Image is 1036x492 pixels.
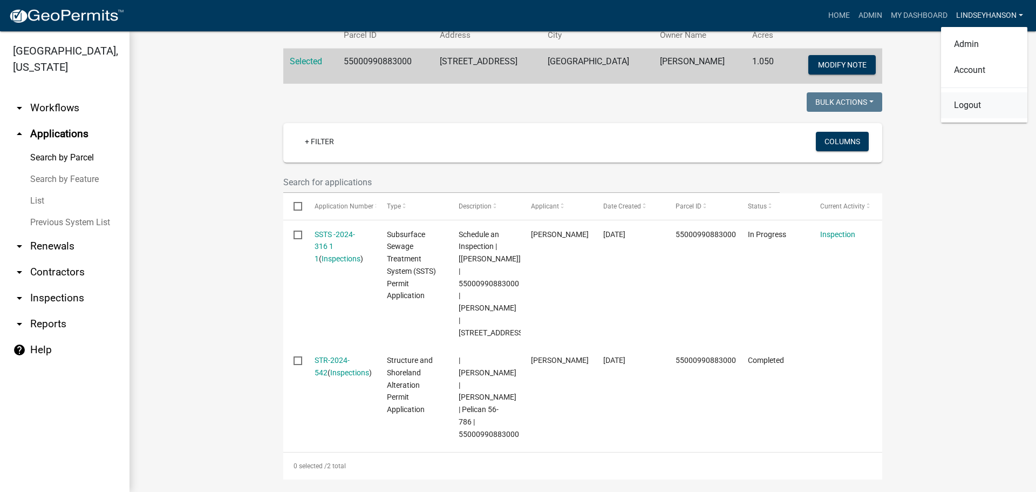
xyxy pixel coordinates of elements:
[376,193,448,219] datatable-header-cell: Type
[738,193,810,219] datatable-header-cell: Status
[748,230,786,239] span: In Progress
[941,27,1027,123] div: Lindseyhanson
[816,132,869,151] button: Columns
[337,23,433,48] th: Parcel ID
[283,453,882,480] div: 2 total
[541,23,653,48] th: City
[653,23,746,48] th: Owner Name
[13,102,26,114] i: arrow_drop_down
[337,49,433,84] td: 55000990883000
[13,127,26,140] i: arrow_drop_up
[459,203,492,210] span: Description
[13,343,26,356] i: help
[13,266,26,279] i: arrow_drop_down
[296,132,343,151] a: + Filter
[593,193,665,219] datatable-header-cell: Date Created
[541,49,653,84] td: [GEOGRAPHIC_DATA]
[653,49,746,84] td: [PERSON_NAME]
[887,5,952,26] a: My Dashboard
[283,171,780,193] input: Search for applications
[810,193,882,219] datatable-header-cell: Current Activity
[748,356,784,365] span: Completed
[603,356,625,365] span: 05/18/2024
[315,356,350,377] a: STR-2024-542
[387,230,436,300] span: Subsurface Sewage Treatment System (SSTS) Permit Application
[941,57,1027,83] a: Account
[746,23,787,48] th: Acres
[459,230,525,337] span: Schedule an Inspection | [Sheila Dahl] | 55000990883000 | ALAN WEIGEL | 50551 CO HWY 9
[808,55,876,75] button: Modify Note
[459,356,519,439] span: | Elizabeth Plaster | WEIGEL,ALAN | Pelican 56-786 | 55000990883000
[820,203,865,210] span: Current Activity
[304,193,376,219] datatable-header-cell: Application Number
[294,462,327,470] span: 0 selected /
[531,203,559,210] span: Applicant
[603,230,625,239] span: 07/18/2024
[322,254,360,263] a: Inspections
[387,356,433,414] span: Structure and Shoreland Alteration Permit Application
[13,292,26,305] i: arrow_drop_down
[315,354,366,379] div: ( )
[941,31,1027,57] a: Admin
[676,203,701,210] span: Parcel ID
[315,203,373,210] span: Application Number
[676,230,736,239] span: 55000990883000
[676,356,736,365] span: 55000990883000
[433,23,541,48] th: Address
[824,5,854,26] a: Home
[283,193,304,219] datatable-header-cell: Select
[315,228,366,265] div: ( )
[290,56,322,66] a: Selected
[817,60,866,69] span: Modify Note
[330,368,369,377] a: Inspections
[315,230,355,264] a: SSTS -2024-316 1 1
[433,49,541,84] td: [STREET_ADDRESS]
[854,5,887,26] a: Admin
[603,203,641,210] span: Date Created
[531,230,589,239] span: Patricia Stock
[13,318,26,331] i: arrow_drop_down
[820,230,855,239] a: Inspection
[387,203,401,210] span: Type
[941,92,1027,118] a: Logout
[746,49,787,84] td: 1.050
[531,356,589,365] span: Al Weigel
[807,92,882,112] button: Bulk Actions
[13,240,26,253] i: arrow_drop_down
[952,5,1027,26] a: Lindseyhanson
[748,203,767,210] span: Status
[665,193,738,219] datatable-header-cell: Parcel ID
[448,193,521,219] datatable-header-cell: Description
[521,193,593,219] datatable-header-cell: Applicant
